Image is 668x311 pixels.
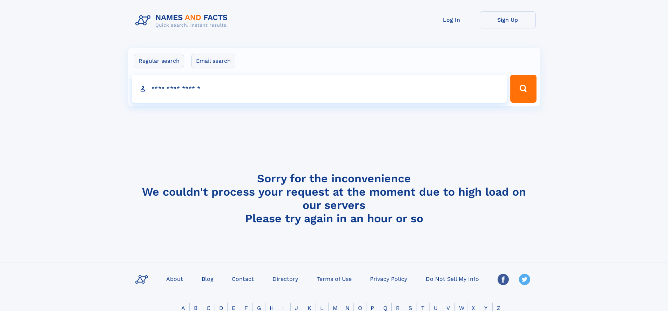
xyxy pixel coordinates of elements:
a: Terms of Use [314,273,355,284]
a: Directory [270,273,301,284]
a: Do Not Sell My Info [423,273,482,284]
img: Facebook [498,274,509,285]
a: Log In [424,11,480,28]
img: Twitter [519,274,530,285]
button: Search Button [510,75,536,103]
img: Logo Names and Facts [133,11,234,30]
a: Privacy Policy [367,273,410,284]
h4: Sorry for the inconvenience We couldn't process your request at the moment due to high load on ou... [133,172,536,225]
a: About [163,273,186,284]
label: Regular search [134,54,184,68]
label: Email search [191,54,235,68]
a: Contact [229,273,257,284]
a: Sign Up [480,11,536,28]
a: Blog [199,273,216,284]
input: search input [132,75,507,103]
